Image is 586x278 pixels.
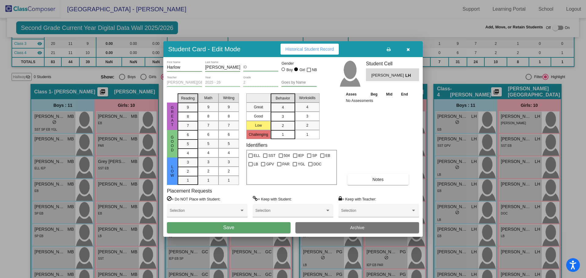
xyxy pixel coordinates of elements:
[167,222,291,233] button: Save
[281,81,317,85] input: goes by name
[347,174,409,185] button: Notes
[286,67,293,73] div: Boy
[285,47,334,52] span: Historical Student Record
[306,104,308,110] span: 4
[280,44,339,55] button: Historical Student Record
[187,150,189,156] span: 4
[170,135,175,152] span: Good
[366,91,382,98] th: Beg
[282,161,290,168] span: PAR
[312,66,317,74] span: NB
[167,81,202,85] input: teacher
[228,104,230,110] span: 9
[167,196,220,202] label: = Do NOT Place with Student:
[187,114,189,119] span: 8
[204,95,212,101] span: Math
[187,123,189,128] span: 7
[170,165,175,178] span: Low
[284,152,290,159] span: 504
[306,132,308,137] span: 1
[223,95,234,101] span: Writing
[228,141,230,146] span: 5
[298,161,305,168] span: YGL
[372,177,384,182] span: Notes
[344,98,412,104] td: No Assessments
[350,225,364,230] span: Archive
[228,132,230,137] span: 6
[205,81,240,85] input: year
[228,123,230,128] span: 7
[207,150,209,156] span: 4
[266,161,274,168] span: GPV
[243,81,278,85] input: grade
[207,114,209,119] span: 8
[298,152,304,159] span: IEP
[268,152,275,159] span: SST
[207,104,209,110] span: 9
[223,225,234,230] span: Save
[168,45,241,53] h3: Student Card - Edit Mode
[397,91,413,98] th: End
[228,159,230,165] span: 3
[187,178,189,183] span: 1
[228,150,230,156] span: 4
[295,222,419,233] button: Archive
[187,160,189,165] span: 3
[366,61,419,67] h3: Student Cell
[187,132,189,138] span: 6
[228,168,230,174] span: 2
[276,96,290,101] span: Behavior
[167,188,212,194] label: Placement Requests
[254,161,258,168] span: LB
[207,132,209,137] span: 6
[207,123,209,128] span: 7
[207,178,209,183] span: 1
[338,196,376,202] label: = Keep with Teacher:
[282,123,284,128] span: 2
[207,168,209,174] span: 2
[282,105,284,110] span: 4
[228,114,230,119] span: 8
[282,114,284,119] span: 3
[371,72,405,79] span: [PERSON_NAME]
[170,106,175,127] span: Great
[313,161,322,168] span: DOC
[344,91,366,98] th: Asses
[253,196,292,202] label: = Keep with Student:
[306,123,308,128] span: 2
[299,67,305,73] div: Girl
[228,178,230,183] span: 1
[207,141,209,146] span: 5
[207,159,209,165] span: 3
[325,152,330,159] span: EB
[405,72,414,79] span: LH
[187,141,189,147] span: 5
[181,96,195,101] span: Reading
[312,152,317,159] span: SP
[187,169,189,174] span: 2
[282,132,284,137] span: 1
[306,114,308,119] span: 3
[281,61,317,66] mat-label: Gender
[254,152,260,159] span: ELL
[246,142,267,148] label: Identifiers
[187,105,189,110] span: 9
[299,95,316,101] span: Workskills
[382,91,396,98] th: Mid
